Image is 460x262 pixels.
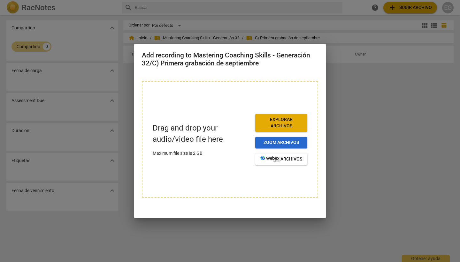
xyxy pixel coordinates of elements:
[142,51,318,67] h2: Add recording to Mastering Coaching Skills - Generación 32/C) Primera grabación de septiembre
[260,139,302,146] span: Zoom archivos
[255,114,307,131] button: Explorar archivos
[260,116,302,129] span: Explorar archivos
[255,153,307,165] button: archivos
[153,123,250,145] p: Drag and drop your audio/video file here
[153,150,250,157] p: Maximum file size is 2 GB
[260,156,302,162] span: archivos
[255,137,307,148] button: Zoom archivos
